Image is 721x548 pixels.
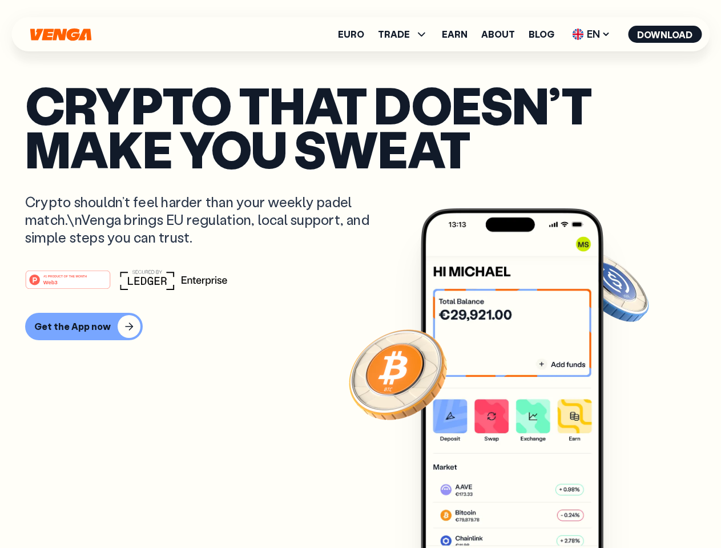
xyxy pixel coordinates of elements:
span: TRADE [378,27,428,41]
a: About [481,30,515,39]
button: Get the App now [25,313,143,340]
a: #1 PRODUCT OF THE MONTHWeb3 [25,277,111,292]
img: flag-uk [572,29,583,40]
img: USDC coin [569,245,651,328]
a: Earn [442,30,468,39]
a: Get the App now [25,313,696,340]
span: EN [568,25,614,43]
a: Euro [338,30,364,39]
span: TRADE [378,30,410,39]
img: Bitcoin [347,323,449,425]
p: Crypto that doesn’t make you sweat [25,83,696,170]
tspan: #1 PRODUCT OF THE MONTH [43,274,87,277]
a: Blog [529,30,554,39]
div: Get the App now [34,321,111,332]
svg: Home [29,28,92,41]
p: Crypto shouldn’t feel harder than your weekly padel match.\nVenga brings EU regulation, local sup... [25,193,386,247]
tspan: Web3 [43,279,58,285]
button: Download [628,26,702,43]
